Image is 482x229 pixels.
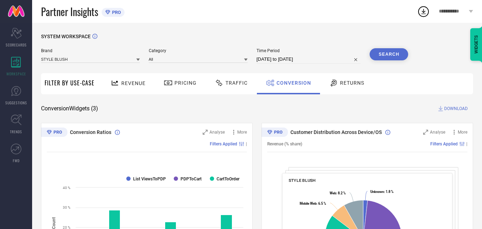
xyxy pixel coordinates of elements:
span: Analyse [430,130,445,135]
svg: Zoom [203,130,208,135]
span: More [237,130,247,135]
div: Premium [262,128,288,138]
span: Returns [340,80,364,86]
span: Partner Insights [41,4,98,19]
span: | [466,141,467,146]
span: SCORECARDS [6,42,27,48]
span: WORKSPACE [6,71,26,76]
span: Traffic [225,80,248,86]
span: More [458,130,467,135]
text: List ViewsToPDP [133,176,166,181]
button: Search [370,48,408,60]
span: TRENDS [10,129,22,134]
span: Filter By Use-Case [45,79,95,87]
input: Select time period [257,55,361,64]
text: 30 % [63,205,70,209]
text: PDPToCart [181,176,202,181]
span: Conversion [276,80,311,86]
span: Conversion Widgets ( 3 ) [41,105,98,112]
span: STYLE BLUSH [289,178,316,183]
svg: Zoom [423,130,428,135]
tspan: Mobile Web [300,201,316,205]
span: FWD [13,158,20,163]
text: 40 % [63,186,70,190]
span: Category [149,48,248,53]
span: DOWNLOAD [444,105,468,112]
span: Filters Applied [210,141,237,146]
span: SUGGESTIONS [5,100,27,105]
text: : 6.5 % [300,201,326,205]
text: CartToOrder [217,176,240,181]
div: Premium [41,128,67,138]
text: : 1.8 % [370,190,394,194]
span: Revenue [121,80,146,86]
text: : 8.2 % [330,191,346,195]
tspan: Unknown [370,190,384,194]
span: Revenue (% share) [267,141,302,146]
span: Time Period [257,48,361,53]
span: Brand [41,48,140,53]
span: Pricing [174,80,197,86]
span: | [246,141,247,146]
tspan: Web [330,191,336,195]
span: Analyse [209,130,225,135]
div: Open download list [417,5,430,18]
span: Filters Applied [430,141,458,146]
span: PRO [110,10,121,15]
span: Conversion Ratios [70,129,111,135]
span: Customer Distribution Across Device/OS [290,129,382,135]
span: SYSTEM WORKSPACE [41,34,91,39]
